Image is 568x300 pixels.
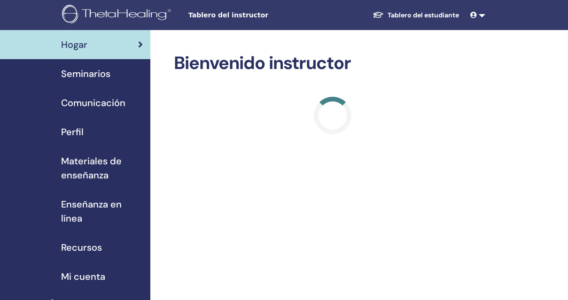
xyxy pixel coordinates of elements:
[61,38,87,52] span: Hogar
[373,11,384,19] img: graduation-cap-white.svg
[61,154,143,182] span: Materiales de enseñanza
[61,269,105,284] span: Mi cuenta
[174,53,492,74] h2: Bienvenido instructor
[62,5,174,26] img: logo.png
[61,240,102,254] span: Recursos
[61,197,143,225] span: Enseñanza en línea
[61,96,125,110] span: Comunicación
[188,10,329,20] span: Tablero del instructor
[365,7,467,24] a: Tablero del estudiante
[61,125,84,139] span: Perfil
[61,67,110,81] span: Seminarios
